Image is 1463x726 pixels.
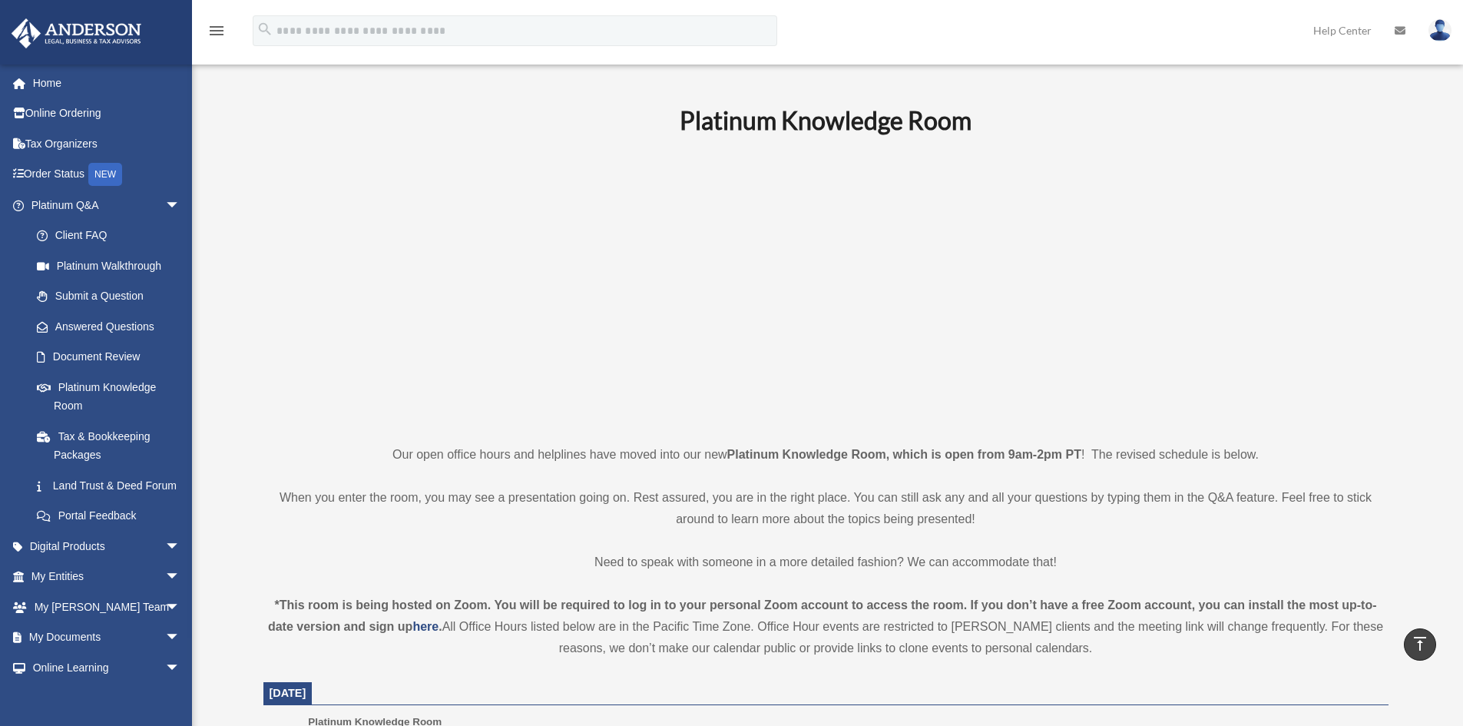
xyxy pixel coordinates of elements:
[22,372,196,421] a: Platinum Knowledge Room
[412,620,439,633] a: here
[22,342,204,373] a: Document Review
[11,531,204,562] a: Digital Productsarrow_drop_down
[207,22,226,40] i: menu
[1428,19,1451,41] img: User Pic
[595,156,1056,416] iframe: 231110_Toby_KnowledgeRoom
[11,592,204,622] a: My [PERSON_NAME] Teamarrow_drop_down
[22,250,204,281] a: Platinum Walkthrough
[268,598,1377,633] strong: *This room is being hosted on Zoom. You will be required to log in to your personal Zoom account ...
[22,281,204,312] a: Submit a Question
[257,21,273,38] i: search
[207,27,226,40] a: menu
[263,444,1389,466] p: Our open office hours and helplines have moved into our new ! The revised schedule is below.
[11,622,204,653] a: My Documentsarrow_drop_down
[22,470,204,501] a: Land Trust & Deed Forum
[11,68,204,98] a: Home
[22,421,204,470] a: Tax & Bookkeeping Packages
[165,562,196,593] span: arrow_drop_down
[727,448,1081,461] strong: Platinum Knowledge Room, which is open from 9am-2pm PT
[22,311,204,342] a: Answered Questions
[439,620,442,633] strong: .
[11,190,204,220] a: Platinum Q&Aarrow_drop_down
[11,98,204,129] a: Online Ordering
[165,622,196,654] span: arrow_drop_down
[165,592,196,623] span: arrow_drop_down
[11,159,204,191] a: Order StatusNEW
[263,487,1389,530] p: When you enter the room, you may see a presentation going on. Rest assured, you are in the right ...
[263,595,1389,659] div: All Office Hours listed below are in the Pacific Time Zone. Office Hour events are restricted to ...
[263,552,1389,573] p: Need to speak with someone in a more detailed fashion? We can accommodate that!
[270,687,306,699] span: [DATE]
[165,531,196,562] span: arrow_drop_down
[11,128,204,159] a: Tax Organizers
[7,18,146,48] img: Anderson Advisors Platinum Portal
[165,190,196,221] span: arrow_drop_down
[1404,628,1436,661] a: vertical_align_top
[11,562,204,592] a: My Entitiesarrow_drop_down
[22,220,204,251] a: Client FAQ
[1411,635,1429,653] i: vertical_align_top
[22,501,204,532] a: Portal Feedback
[165,652,196,684] span: arrow_drop_down
[88,163,122,186] div: NEW
[680,105,971,135] b: Platinum Knowledge Room
[11,652,204,683] a: Online Learningarrow_drop_down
